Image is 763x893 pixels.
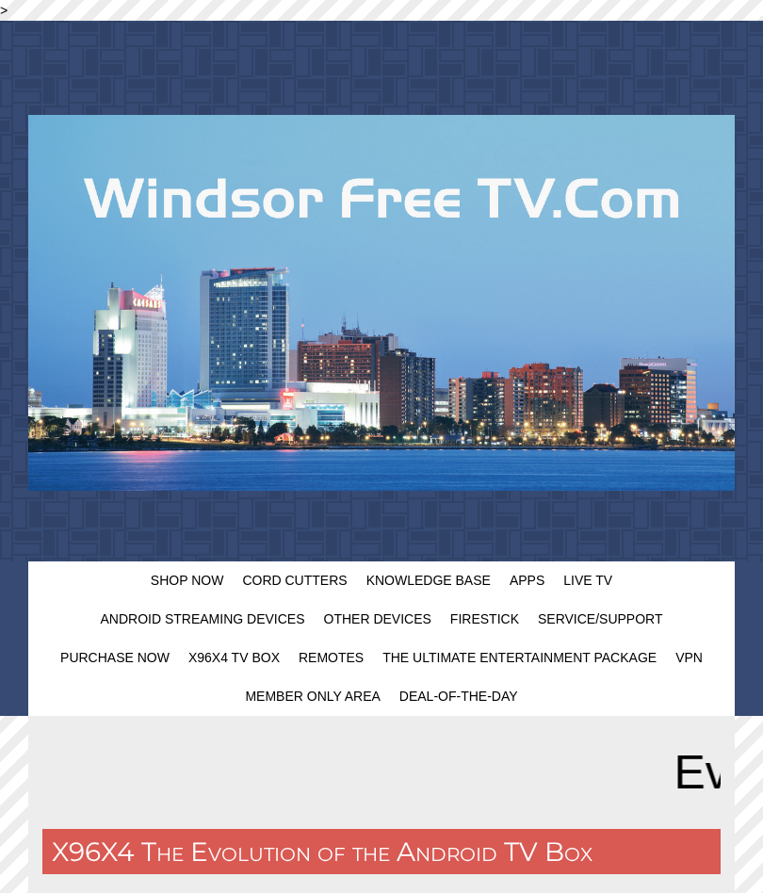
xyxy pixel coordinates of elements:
span: FireStick [450,611,519,626]
a: The Ultimate Entertainment Package [373,639,666,677]
a: Deal-Of-The-Day [390,677,528,716]
marquee: Everyone should have a VPN, if you are expeiencing any issues try using the VPN....Many services ... [42,735,721,810]
a: Live TV [554,561,622,600]
a: Shop Now [141,561,234,600]
span: Cord Cutters [242,573,347,588]
a: Remotes [289,639,373,677]
img: header photo [28,115,735,491]
span: X96X4 The Evolution of the Android TV Box [52,836,593,868]
span: Shop Now [151,573,224,588]
span: The Ultimate Entertainment Package [382,650,657,665]
span: Deal-Of-The-Day [399,689,518,704]
a: Apps [500,561,554,600]
a: Cord Cutters [233,561,356,600]
a: Other Devices [315,600,441,639]
span: VPN [675,650,703,665]
span: Service/Support [538,611,663,626]
a: VPN [666,639,712,677]
a: Service/Support [528,600,673,639]
span: Member Only Area [245,689,380,704]
span: Android Streaming Devices [100,611,304,626]
span: Remotes [299,650,364,665]
span: Live TV [563,573,612,588]
a: Member Only Area [235,677,389,716]
span: X96X4 TV Box [188,650,280,665]
a: Purchase Now [51,639,179,677]
span: Knowledge Base [366,573,491,588]
span: Apps [510,573,544,588]
span: Other Devices [324,611,431,626]
a: FireStick [441,600,528,639]
span: Purchase Now [60,650,170,665]
a: Knowledge Base [357,561,500,600]
a: Android Streaming Devices [90,600,314,639]
a: X96X4 TV Box [179,639,289,677]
